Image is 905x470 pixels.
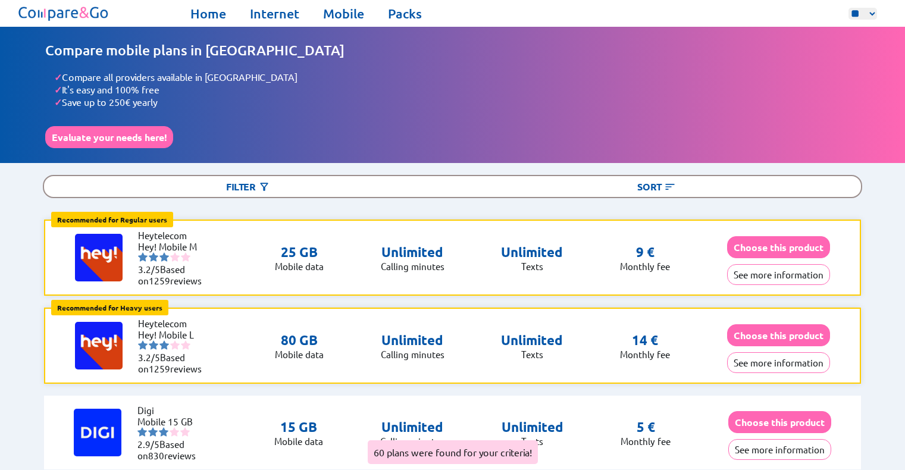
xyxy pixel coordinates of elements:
[54,83,860,96] li: It's easy and 100% free
[148,427,158,437] img: starnr2
[54,71,62,83] span: ✓
[45,126,173,148] button: Evaluate your needs here!
[727,330,830,341] a: Choose this product
[181,340,190,350] img: starnr5
[57,303,162,312] b: Recommended for Heavy users
[381,244,444,261] p: Unlimited
[74,409,121,456] img: Logo of Digi
[138,264,160,275] span: 3.2/5
[180,427,190,437] img: starnr5
[727,236,830,258] button: Choose this product
[381,349,444,360] p: Calling minutes
[159,252,169,262] img: starnr3
[138,352,209,374] li: Based on reviews
[149,340,158,350] img: starnr2
[380,435,444,447] p: Calling minutes
[453,176,861,197] div: Sort
[368,440,538,464] div: 60 plans were found for your criteria!
[170,252,180,262] img: starnr4
[54,96,860,108] li: Save up to 250€ yearly
[75,234,123,281] img: Logo of Heytelecom
[138,329,209,340] li: Hey! Mobile L
[45,42,860,59] h1: Compare mobile plans in [GEOGRAPHIC_DATA]
[274,435,323,447] p: Mobile data
[501,244,563,261] p: Unlimited
[181,252,190,262] img: starnr5
[275,261,324,272] p: Mobile data
[636,244,655,261] p: 9 €
[621,435,671,447] p: Monthly fee
[620,349,670,360] p: Monthly fee
[275,244,324,261] p: 25 GB
[501,332,563,349] p: Unlimited
[728,411,831,433] button: Choose this product
[159,340,169,350] img: starnr3
[664,181,676,193] img: Button open the sorting menu
[137,438,159,450] span: 2.9/5
[380,419,444,435] p: Unlimited
[170,340,180,350] img: starnr4
[137,438,209,461] li: Based on reviews
[138,241,209,252] li: Hey! Mobile M
[727,352,830,373] button: See more information
[75,322,123,369] img: Logo of Heytelecom
[137,405,209,416] li: Digi
[501,261,563,272] p: Texts
[148,450,164,461] span: 830
[138,230,209,241] li: Heytelecom
[170,427,179,437] img: starnr4
[54,96,62,108] span: ✓
[190,5,226,22] a: Home
[727,242,830,253] a: Choose this product
[44,176,452,197] div: Filter
[381,261,444,272] p: Calling minutes
[637,419,655,435] p: 5 €
[381,332,444,349] p: Unlimited
[258,181,270,193] img: Button open the filtering menu
[54,71,860,83] li: Compare all providers available in [GEOGRAPHIC_DATA]
[149,252,158,262] img: starnr2
[137,427,147,437] img: starnr1
[620,261,670,272] p: Monthly fee
[727,324,830,346] button: Choose this product
[502,435,563,447] p: Texts
[727,264,830,285] button: See more information
[727,269,830,280] a: See more information
[57,215,167,224] b: Recommended for Regular users
[138,318,209,329] li: Heytelecom
[728,444,831,455] a: See more information
[275,349,324,360] p: Mobile data
[137,416,209,427] li: Mobile 15 GB
[632,332,658,349] p: 14 €
[388,5,422,22] a: Packs
[502,419,563,435] p: Unlimited
[138,264,209,286] li: Based on reviews
[54,83,62,96] span: ✓
[250,5,299,22] a: Internet
[727,357,830,368] a: See more information
[138,340,148,350] img: starnr1
[728,416,831,428] a: Choose this product
[138,352,160,363] span: 3.2/5
[149,275,170,286] span: 1259
[149,363,170,374] span: 1259
[275,332,324,349] p: 80 GB
[274,419,323,435] p: 15 GB
[501,349,563,360] p: Texts
[138,252,148,262] img: starnr1
[323,5,364,22] a: Mobile
[728,439,831,460] button: See more information
[159,427,168,437] img: starnr3
[16,3,112,24] img: Logo of Compare&Go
